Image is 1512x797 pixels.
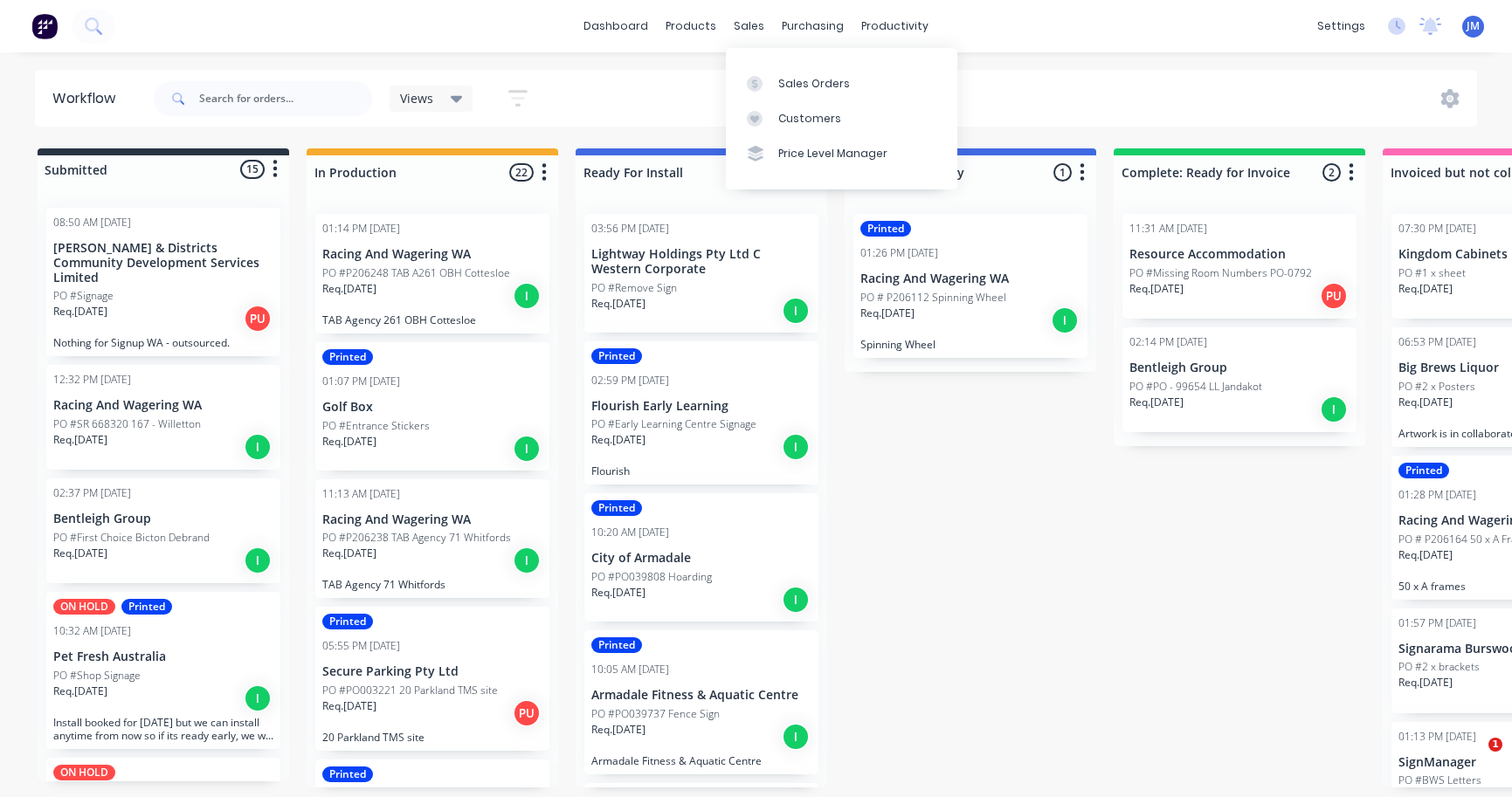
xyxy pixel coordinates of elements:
p: PO #Entrance Stickers [322,418,430,434]
div: 05:55 PM [DATE] [322,638,400,654]
div: 08:50 AM [DATE] [53,215,131,230]
p: PO #PO039808 Hoarding [591,569,712,585]
div: Printed [860,221,911,237]
div: Printed02:59 PM [DATE]Flourish Early LearningPO #Early Learning Centre SignageReq.[DATE]IFlourish [584,341,818,485]
div: Printed [1398,463,1449,478]
p: 20 Parkland TMS site [322,731,542,744]
div: Printed05:55 PM [DATE]Secure Parking Pty LtdPO #PO003221 20 Parkland TMS siteReq.[DATE]PU20 Parkl... [315,607,549,751]
div: Printed [591,500,642,516]
p: PO #PO003221 20 Parkland TMS site [322,683,498,698]
p: PO #P206238 TAB Agency 71 Whitfords [322,530,511,546]
p: Req. [DATE] [53,304,107,319]
p: Bentleigh Group [1129,361,1350,375]
p: Racing And Wagering WA [860,271,1080,286]
div: 06:53 PM [DATE] [1398,334,1476,350]
p: Armadale Fitness & Aquatic Centre [591,754,811,767]
p: Req. [DATE] [1398,395,1453,410]
span: 1 [1488,738,1502,752]
div: Price Level Manager [778,146,887,161]
div: I [244,684,272,712]
div: sales [725,13,773,39]
div: 11:13 AM [DATE]Racing And Wagering WAPO #P206238 TAB Agency 71 WhitfordsReq.[DATE]ITAB Agency 71 ... [315,479,549,599]
p: PO # P206112 Spinning Wheel [860,290,1006,306]
p: PO #2 x brackets [1398,659,1480,675]
div: Printed01:26 PM [DATE]Racing And Wagering WAPO # P206112 Spinning WheelReq.[DATE]ISpinning Wheel [853,214,1087,358]
div: 01:14 PM [DATE] [322,221,400,237]
div: Printed10:05 AM [DATE]Armadale Fitness & Aquatic CentrePO #PO039737 Fence SignReq.[DATE]IArmadale... [584,630,818,774]
p: Req. [DATE] [591,296,646,312]
div: 01:14 PM [DATE]Racing And Wagering WAPO #P206248 TAB A261 OBH CottesloeReq.[DATE]ITAB Agency 261 ... [315,214,549,333]
div: PU [244,305,272,333]
p: PO #Early Learning Centre Signage [591,416,756,432]
p: Install booked for [DATE] but we can install anytime from now so if its ready early, we will put ... [53,716,273,742]
p: Req. [DATE] [591,432,646,448]
div: I [782,433,810,461]
div: I [244,546,272,574]
div: 10:20 AM [DATE] [591,525,669,540]
p: Req. [DATE] [860,306,915,321]
div: 11:31 AM [DATE]Resource AccommodationPO #Missing Room Numbers PO-0792Req.[DATE]PU [1122,214,1357,319]
p: Req. [DATE] [53,546,107,561]
p: Flourish Early Learning [591,399,811,414]
p: Bentleigh Group [53,512,273,526]
a: Customers [726,101,957,136]
div: 08:50 AM [DATE][PERSON_NAME] & Districts Community Development Services LimitedPO #SignageReq.[DA... [46,208,280,356]
div: PU [1320,282,1348,310]
img: Factory [31,13,58,39]
p: Req. [DATE] [591,722,646,738]
p: Armadale Fitness & Aquatic Centre [591,688,811,703]
div: Printed10:20 AM [DATE]City of ArmadalePO #PO039808 HoardingReq.[DATE]I [584,493,818,622]
div: 11:31 AM [DATE] [1129,221,1207,237]
p: PO #SR 668320 167 - Willetton [53,416,201,432]
input: Search for orders... [199,81,372,116]
div: settings [1308,13,1374,39]
div: I [782,297,810,325]
p: PO #First Choice Bicton Debrand [53,530,210,546]
p: Golf Box [322,400,542,415]
p: TAB Agency 71 Whitfords [322,578,542,591]
p: Racing And Wagering WA [53,398,273,413]
p: PO #BWS Letters [1398,773,1481,788]
div: Printed [322,349,373,365]
div: ON HOLDPrinted10:32 AM [DATE]Pet Fresh AustraliaPO #Shop SignageReq.[DATE]IInstall booked for [DA... [46,592,280,749]
p: City of Armadale [591,551,811,566]
div: Sales Orders [778,76,850,92]
p: Req. [DATE] [322,434,376,450]
p: Req. [DATE] [322,281,376,297]
div: PU [513,699,541,727]
a: dashboard [575,13,657,39]
p: Req. [DATE] [1398,281,1453,297]
p: [PERSON_NAME] & Districts Community Development Services Limited [53,241,273,285]
p: Req. [DATE] [53,684,107,699]
div: 10:05 AM [DATE] [591,662,669,677]
div: I [782,586,810,614]
p: TAB Agency 261 OBH Cottesloe [322,313,542,326]
p: Racing And Wagering WA [322,512,542,527]
span: Views [400,89,433,107]
div: 12:32 PM [DATE]Racing And Wagering WAPO #SR 668320 167 - WillettonReq.[DATE]I [46,365,280,470]
div: 07:30 PM [DATE] [1398,221,1476,237]
p: Req. [DATE] [591,585,646,601]
div: 01:57 PM [DATE] [1398,615,1476,631]
div: products [657,13,725,39]
div: 11:13 AM [DATE] [322,486,400,502]
div: 01:26 PM [DATE] [860,245,938,261]
div: Workflow [52,88,124,109]
div: 02:14 PM [DATE] [1129,334,1207,350]
p: PO #Missing Room Numbers PO-0792 [1129,265,1312,281]
p: Resource Accommodation [1129,247,1350,262]
p: Flourish [591,464,811,478]
div: I [513,546,541,574]
div: I [513,435,541,463]
div: 01:28 PM [DATE] [1398,487,1476,503]
p: PO #Shop Signage [53,668,141,684]
p: PO #Remove Sign [591,280,677,296]
p: Req. [DATE] [53,432,107,448]
div: 02:37 PM [DATE]Bentleigh GroupPO #First Choice Bicton DebrandReq.[DATE]I [46,478,280,583]
div: Printed [591,637,642,653]
div: I [1320,395,1348,423]
p: PO #PO - 99654 LL Jandakot [1129,379,1262,395]
div: Printed [322,614,373,629]
p: Req. [DATE] [322,546,376,561]
div: 01:07 PM [DATE] [322,374,400,389]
